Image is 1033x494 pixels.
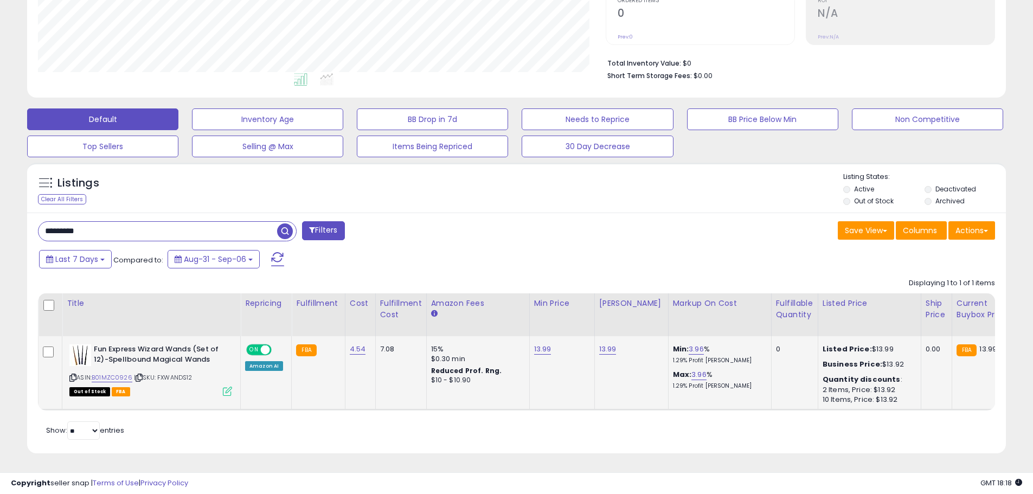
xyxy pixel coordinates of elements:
[380,344,418,354] div: 7.08
[431,298,525,309] div: Amazon Fees
[668,293,771,336] th: The percentage added to the cost of goods (COGS) that forms the calculator for Min & Max prices.
[57,176,99,191] h5: Listings
[687,108,838,130] button: BB Price Below Min
[957,298,1012,320] div: Current Buybox Price
[903,225,937,236] span: Columns
[350,298,371,309] div: Cost
[673,369,692,380] b: Max:
[948,221,995,240] button: Actions
[818,7,994,22] h2: N/A
[823,359,882,369] b: Business Price:
[296,298,340,309] div: Fulfillment
[69,344,232,395] div: ASIN:
[854,184,874,194] label: Active
[69,387,110,396] span: All listings that are currently out of stock and unavailable for purchase on Amazon
[673,382,763,390] p: 1.29% Profit [PERSON_NAME]
[843,172,1006,182] p: Listing States:
[823,385,913,395] div: 2 Items, Price: $13.92
[302,221,344,240] button: Filters
[112,387,130,396] span: FBA
[838,221,894,240] button: Save View
[823,360,913,369] div: $13.92
[245,298,287,309] div: Repricing
[599,344,617,355] a: 13.99
[673,344,763,364] div: %
[909,278,995,288] div: Displaying 1 to 1 of 1 items
[296,344,316,356] small: FBA
[245,361,283,371] div: Amazon AI
[357,136,508,157] button: Items Being Repriced
[27,108,178,130] button: Default
[431,309,438,319] small: Amazon Fees.
[140,478,188,488] a: Privacy Policy
[823,375,913,384] div: :
[607,59,681,68] b: Total Inventory Value:
[607,71,692,80] b: Short Term Storage Fees:
[823,395,913,405] div: 10 Items, Price: $13.92
[823,344,872,354] b: Listed Price:
[38,194,86,204] div: Clear All Filters
[980,478,1022,488] span: 2025-09-14 18:18 GMT
[926,344,944,354] div: 0.00
[380,298,422,320] div: Fulfillment Cost
[184,254,246,265] span: Aug-31 - Sep-06
[11,478,50,488] strong: Copyright
[93,478,139,488] a: Terms of Use
[818,34,839,40] small: Prev: N/A
[823,298,916,309] div: Listed Price
[926,298,947,320] div: Ship Price
[431,344,521,354] div: 15%
[39,250,112,268] button: Last 7 Days
[776,344,810,354] div: 0
[854,196,894,206] label: Out of Stock
[896,221,947,240] button: Columns
[534,298,590,309] div: Min Price
[522,136,673,157] button: 30 Day Decrease
[134,373,193,382] span: | SKU: FXWANDS12
[823,374,901,384] b: Quantity discounts
[522,108,673,130] button: Needs to Reprice
[979,344,997,354] span: 13.99
[55,254,98,265] span: Last 7 Days
[534,344,551,355] a: 13.99
[247,345,261,355] span: ON
[689,344,704,355] a: 3.96
[691,369,707,380] a: 3.96
[431,376,521,385] div: $10 - $10.90
[67,298,236,309] div: Title
[27,136,178,157] button: Top Sellers
[618,7,794,22] h2: 0
[607,56,987,69] li: $0
[357,108,508,130] button: BB Drop in 7d
[618,34,633,40] small: Prev: 0
[673,370,763,390] div: %
[94,344,226,367] b: Fun Express Wizard Wands (Set of 12)-Spellbound Magical Wands
[168,250,260,268] button: Aug-31 - Sep-06
[673,344,689,354] b: Min:
[823,344,913,354] div: $13.99
[673,357,763,364] p: 1.29% Profit [PERSON_NAME]
[957,344,977,356] small: FBA
[776,298,813,320] div: Fulfillable Quantity
[270,345,287,355] span: OFF
[46,425,124,435] span: Show: entries
[852,108,1003,130] button: Non Competitive
[694,70,713,81] span: $0.00
[431,354,521,364] div: $0.30 min
[192,108,343,130] button: Inventory Age
[113,255,163,265] span: Compared to:
[935,184,976,194] label: Deactivated
[11,478,188,489] div: seller snap | |
[935,196,965,206] label: Archived
[599,298,664,309] div: [PERSON_NAME]
[673,298,767,309] div: Markup on Cost
[350,344,366,355] a: 4.54
[69,344,91,366] img: 31EIKx85A0L._SL40_.jpg
[192,136,343,157] button: Selling @ Max
[431,366,502,375] b: Reduced Prof. Rng.
[92,373,132,382] a: B01MZC0926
